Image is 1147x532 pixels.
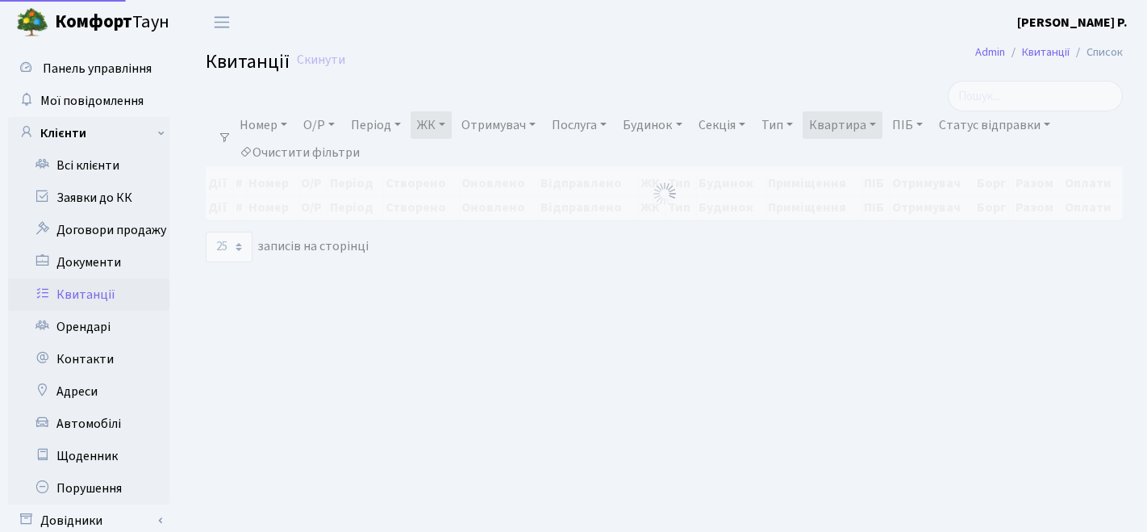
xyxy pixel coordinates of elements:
a: Заявки до КК [8,182,169,214]
span: Панель управління [43,60,152,77]
a: Секція [692,111,752,139]
a: Будинок [616,111,688,139]
a: Квартира [803,111,882,139]
a: Номер [233,111,294,139]
a: Автомобілі [8,408,169,440]
select: записів на сторінці [206,232,252,262]
a: Період [344,111,407,139]
a: ПІБ [886,111,929,139]
a: Квитанції [1022,44,1070,61]
label: записів на сторінці [206,232,369,262]
a: Орендарі [8,311,169,343]
a: Договори продажу [8,214,169,246]
a: Тип [755,111,799,139]
a: Контакти [8,343,169,375]
a: Всі клієнти [8,149,169,182]
b: Комфорт [55,9,132,35]
a: Отримувач [455,111,542,139]
span: Квитанції [206,48,290,76]
img: Обробка... [652,181,678,207]
a: Клієнти [8,117,169,149]
a: Адреси [8,375,169,408]
span: Таун [55,9,169,36]
a: Документи [8,246,169,279]
span: Мої повідомлення [40,92,144,110]
a: Послуга [545,111,613,139]
a: ЖК [411,111,452,139]
a: Статус відправки [932,111,1057,139]
a: Щоденник [8,440,169,472]
li: Список [1070,44,1123,61]
img: logo.png [16,6,48,39]
a: Мої повідомлення [8,85,169,117]
a: Скинути [297,52,345,68]
b: [PERSON_NAME] Р. [1017,14,1128,31]
a: Квитанції [8,279,169,311]
input: Пошук... [948,81,1123,111]
a: О/Р [297,111,341,139]
nav: breadcrumb [951,36,1147,69]
a: Очистити фільтри [233,139,366,166]
a: Панель управління [8,52,169,85]
a: [PERSON_NAME] Р. [1017,13,1128,32]
a: Порушення [8,472,169,505]
a: Admin [975,44,1005,61]
button: Переключити навігацію [202,9,242,36]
